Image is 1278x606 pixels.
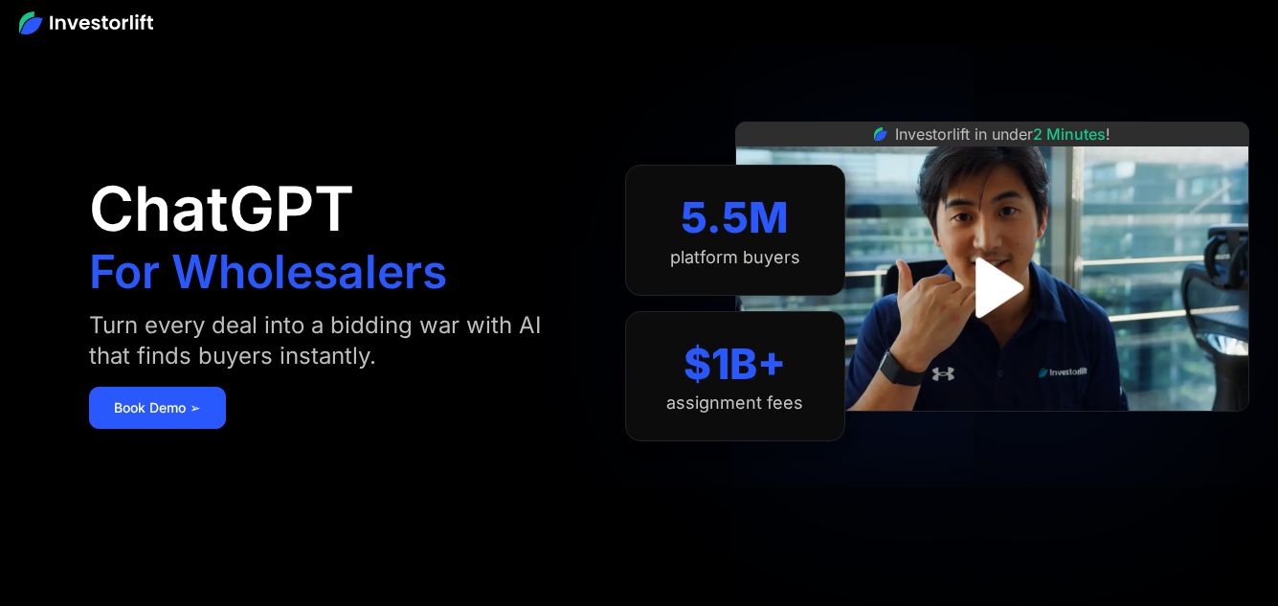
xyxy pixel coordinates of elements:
a: Book Demo ➢ [89,387,226,429]
div: assignment fees [666,393,803,414]
iframe: Customer reviews powered by Trustpilot [848,421,1135,444]
div: Turn every deal into a bidding war with AI that finds buyers instantly. [89,310,586,371]
h1: For Wholesalers [89,249,447,295]
div: platform buyers [670,247,800,268]
span: 2 Minutes [1033,124,1106,144]
a: open lightbox [950,245,1035,330]
div: 5.5M [681,192,789,243]
div: $1B+ [684,339,786,390]
div: Investorlift in under ! [895,123,1110,146]
h1: ChatGPT [89,178,354,239]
